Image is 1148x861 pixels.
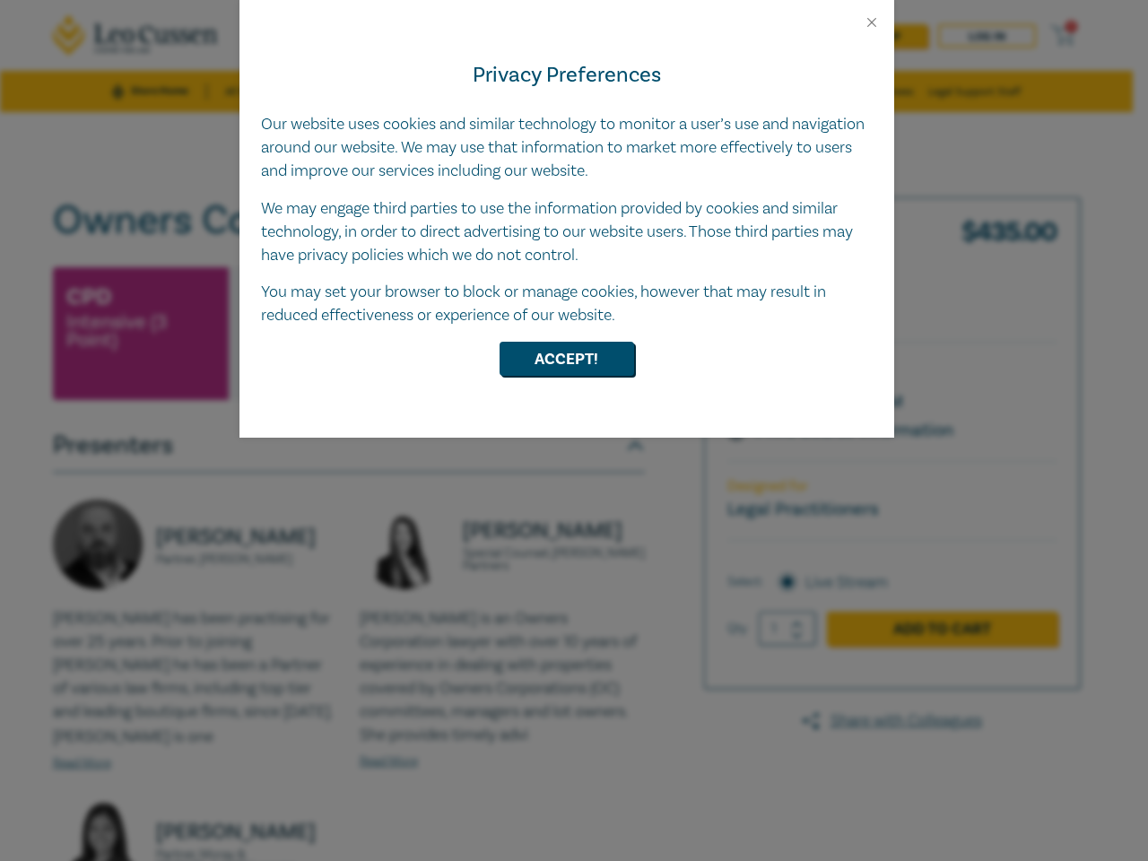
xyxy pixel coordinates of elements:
[261,197,873,267] p: We may engage third parties to use the information provided by cookies and similar technology, in...
[261,281,873,327] p: You may set your browser to block or manage cookies, however that may result in reduced effective...
[864,14,880,30] button: Close
[261,113,873,183] p: Our website uses cookies and similar technology to monitor a user’s use and navigation around our...
[261,59,873,91] h4: Privacy Preferences
[500,342,634,376] button: Accept!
